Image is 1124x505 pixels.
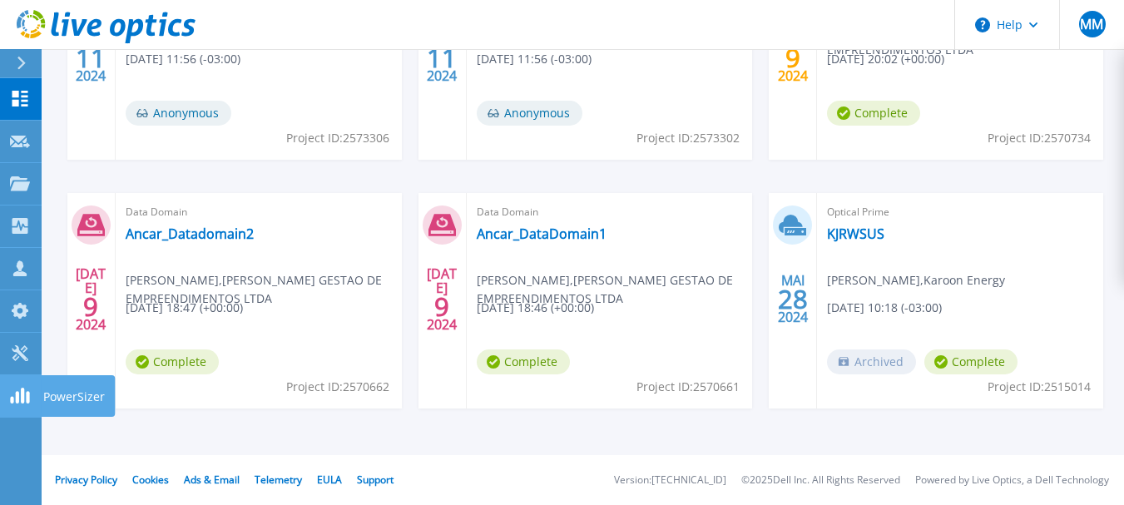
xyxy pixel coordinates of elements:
[924,349,1018,374] span: Complete
[988,129,1091,147] span: Project ID: 2570734
[357,473,394,487] a: Support
[827,299,942,317] span: [DATE] 10:18 (-03:00)
[126,299,243,317] span: [DATE] 18:47 (+00:00)
[477,203,743,221] span: Data Domain
[777,20,809,81] div: [DATE] 2024
[184,473,240,487] a: Ads & Email
[777,269,809,329] div: MAI 2024
[126,349,219,374] span: Complete
[785,51,800,65] span: 9
[827,50,944,68] span: [DATE] 20:02 (+00:00)
[827,225,884,242] a: KJRWSUS
[827,101,920,126] span: Complete
[83,300,98,314] span: 9
[55,473,117,487] a: Privacy Policy
[477,271,753,308] span: [PERSON_NAME] , [PERSON_NAME] GESTAO DE EMPREENDIMENTOS LTDA
[636,129,740,147] span: Project ID: 2573302
[477,225,607,242] a: Ancar_DataDomain1
[126,50,240,68] span: [DATE] 11:56 (-03:00)
[126,225,254,242] a: Ancar_Datadomain2
[477,101,582,126] span: Anonymous
[988,378,1091,396] span: Project ID: 2515014
[477,349,570,374] span: Complete
[434,300,449,314] span: 9
[255,473,302,487] a: Telemetry
[75,20,106,81] div: [DATE] 2024
[286,129,389,147] span: Project ID: 2573306
[126,271,402,308] span: [PERSON_NAME] , [PERSON_NAME] GESTAO DE EMPREENDIMENTOS LTDA
[827,203,1093,221] span: Optical Prime
[132,473,169,487] a: Cookies
[75,269,106,329] div: [DATE] 2024
[126,101,231,126] span: Anonymous
[477,50,592,68] span: [DATE] 11:56 (-03:00)
[778,292,808,306] span: 28
[126,203,392,221] span: Data Domain
[286,378,389,396] span: Project ID: 2570662
[426,20,458,81] div: [DATE] 2024
[827,271,1005,290] span: [PERSON_NAME] , Karoon Energy
[827,349,916,374] span: Archived
[317,473,342,487] a: EULA
[915,475,1109,486] li: Powered by Live Optics, a Dell Technology
[427,51,457,65] span: 11
[1080,17,1103,31] span: MM
[477,299,594,317] span: [DATE] 18:46 (+00:00)
[741,475,900,486] li: © 2025 Dell Inc. All Rights Reserved
[76,51,106,65] span: 11
[43,375,105,418] p: PowerSizer
[426,269,458,329] div: [DATE] 2024
[636,378,740,396] span: Project ID: 2570661
[614,475,726,486] li: Version: [TECHNICAL_ID]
